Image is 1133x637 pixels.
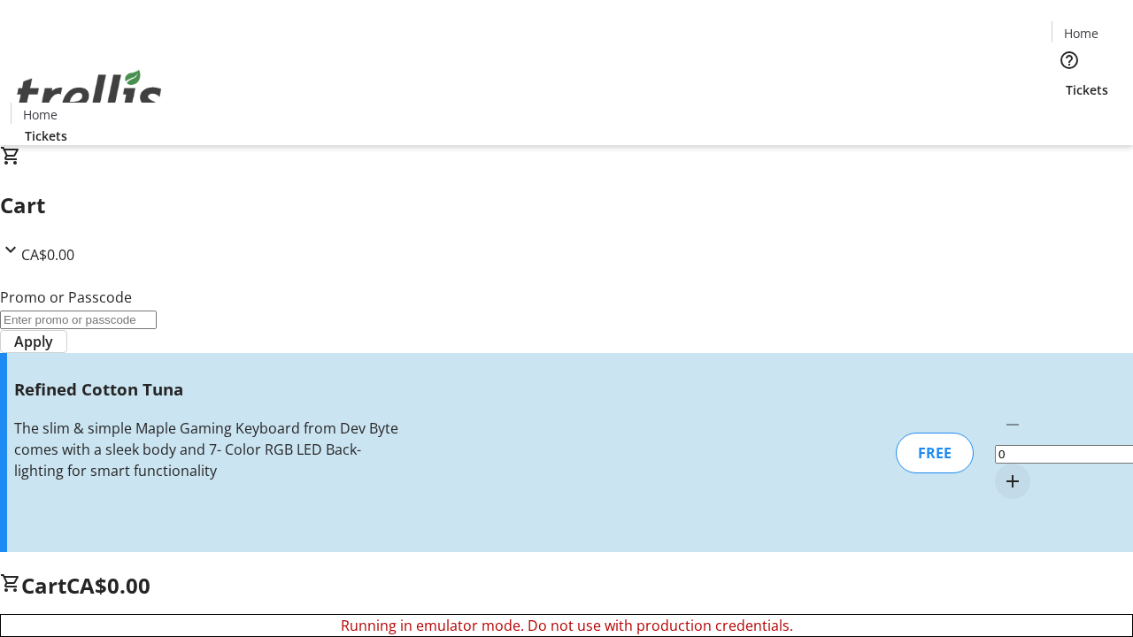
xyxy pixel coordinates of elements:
button: Increment by one [995,464,1030,499]
a: Home [12,105,68,124]
span: Home [1064,24,1098,42]
span: CA$0.00 [21,245,74,265]
span: Apply [14,331,53,352]
h3: Refined Cotton Tuna [14,377,401,402]
span: Tickets [1066,81,1108,99]
a: Tickets [11,127,81,145]
span: Home [23,105,58,124]
span: Tickets [25,127,67,145]
a: Home [1052,24,1109,42]
button: Cart [1052,99,1087,134]
span: CA$0.00 [66,571,150,600]
button: Help [1052,42,1087,78]
div: FREE [896,433,974,473]
div: The slim & simple Maple Gaming Keyboard from Dev Byte comes with a sleek body and 7- Color RGB LE... [14,418,401,481]
a: Tickets [1052,81,1122,99]
img: Orient E2E Organization LguzQWkGjO's Logo [11,50,168,139]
